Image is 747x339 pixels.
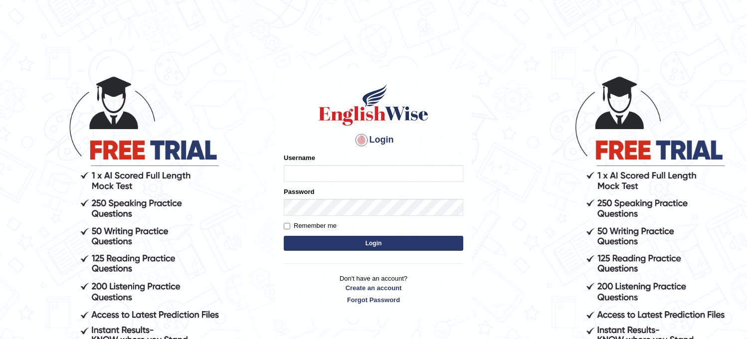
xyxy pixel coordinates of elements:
a: Create an account [284,283,463,293]
label: Remember me [284,221,337,231]
h4: Login [284,132,463,148]
input: Remember me [284,223,290,229]
p: Don't have an account? [284,274,463,305]
button: Login [284,236,463,251]
a: Forgot Password [284,295,463,305]
img: Logo of English Wise sign in for intelligent practice with AI [317,82,430,127]
label: Password [284,187,314,196]
label: Username [284,153,315,163]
